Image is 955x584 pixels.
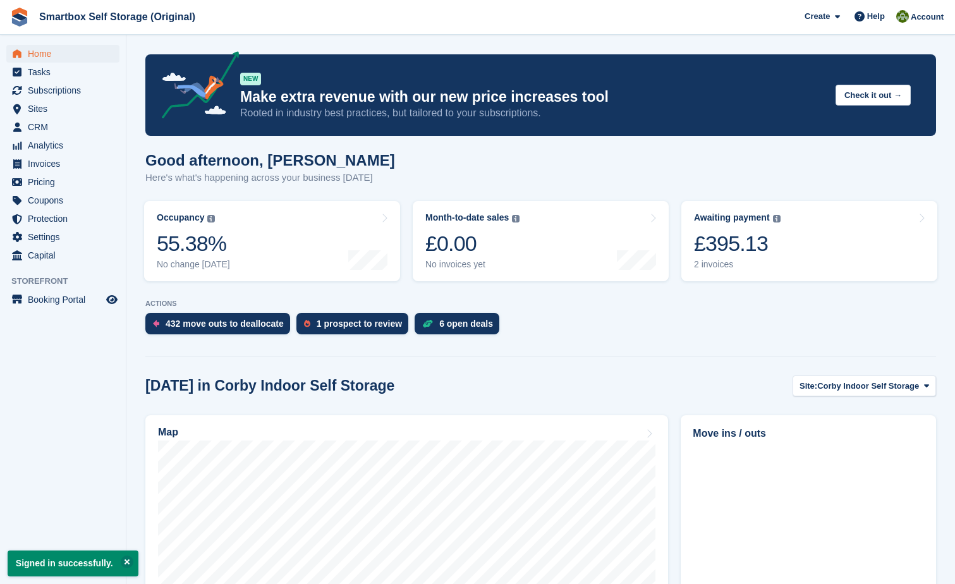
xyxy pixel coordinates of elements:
[157,259,230,270] div: No change [DATE]
[836,85,911,106] button: Check it out →
[6,63,119,81] a: menu
[157,231,230,257] div: 55.38%
[694,212,770,223] div: Awaiting payment
[153,320,159,327] img: move_outs_to_deallocate_icon-f764333ba52eb49d3ac5e1228854f67142a1ed5810a6f6cc68b1a99e826820c5.svg
[6,210,119,228] a: menu
[28,291,104,308] span: Booking Portal
[512,215,520,222] img: icon-info-grey-7440780725fd019a000dd9b08b2336e03edf1995a4989e88bcd33f0948082b44.svg
[694,259,781,270] div: 2 invoices
[6,155,119,173] a: menu
[145,377,394,394] h2: [DATE] in Corby Indoor Self Storage
[6,118,119,136] a: menu
[317,319,402,329] div: 1 prospect to review
[425,259,520,270] div: No invoices yet
[158,427,178,438] h2: Map
[240,88,825,106] p: Make extra revenue with our new price increases tool
[6,228,119,246] a: menu
[896,10,909,23] img: Caren Ingold
[145,313,296,341] a: 432 move outs to deallocate
[805,10,830,23] span: Create
[6,192,119,209] a: menu
[144,201,400,281] a: Occupancy 55.38% No change [DATE]
[28,63,104,81] span: Tasks
[28,137,104,154] span: Analytics
[145,171,395,185] p: Here's what's happening across your business [DATE]
[422,319,433,328] img: deal-1b604bf984904fb50ccaf53a9ad4b4a5d6e5aea283cecdc64d6e3604feb123c2.svg
[439,319,493,329] div: 6 open deals
[28,246,104,264] span: Capital
[34,6,200,27] a: Smartbox Self Storage (Original)
[28,210,104,228] span: Protection
[28,118,104,136] span: CRM
[6,100,119,118] a: menu
[157,212,204,223] div: Occupancy
[693,426,924,441] h2: Move ins / outs
[6,291,119,308] a: menu
[6,137,119,154] a: menu
[800,380,817,392] span: Site:
[28,192,104,209] span: Coupons
[793,375,936,396] button: Site: Corby Indoor Self Storage
[166,319,284,329] div: 432 move outs to deallocate
[817,380,919,392] span: Corby Indoor Self Storage
[413,201,669,281] a: Month-to-date sales £0.00 No invoices yet
[28,173,104,191] span: Pricing
[10,8,29,27] img: stora-icon-8386f47178a22dfd0bd8f6a31ec36ba5ce8667c1dd55bd0f319d3a0aa187defe.svg
[28,100,104,118] span: Sites
[867,10,885,23] span: Help
[681,201,937,281] a: Awaiting payment £395.13 2 invoices
[104,292,119,307] a: Preview store
[28,228,104,246] span: Settings
[304,320,310,327] img: prospect-51fa495bee0391a8d652442698ab0144808aea92771e9ea1ae160a38d050c398.svg
[773,215,781,222] img: icon-info-grey-7440780725fd019a000dd9b08b2336e03edf1995a4989e88bcd33f0948082b44.svg
[240,73,261,85] div: NEW
[694,231,781,257] div: £395.13
[911,11,944,23] span: Account
[145,300,936,308] p: ACTIONS
[11,275,126,288] span: Storefront
[28,82,104,99] span: Subscriptions
[207,215,215,222] img: icon-info-grey-7440780725fd019a000dd9b08b2336e03edf1995a4989e88bcd33f0948082b44.svg
[6,45,119,63] a: menu
[28,45,104,63] span: Home
[425,212,509,223] div: Month-to-date sales
[145,152,395,169] h1: Good afternoon, [PERSON_NAME]
[415,313,506,341] a: 6 open deals
[6,173,119,191] a: menu
[6,246,119,264] a: menu
[28,155,104,173] span: Invoices
[296,313,415,341] a: 1 prospect to review
[240,106,825,120] p: Rooted in industry best practices, but tailored to your subscriptions.
[151,51,240,123] img: price-adjustments-announcement-icon-8257ccfd72463d97f412b2fc003d46551f7dbcb40ab6d574587a9cd5c0d94...
[8,551,138,576] p: Signed in successfully.
[425,231,520,257] div: £0.00
[6,82,119,99] a: menu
